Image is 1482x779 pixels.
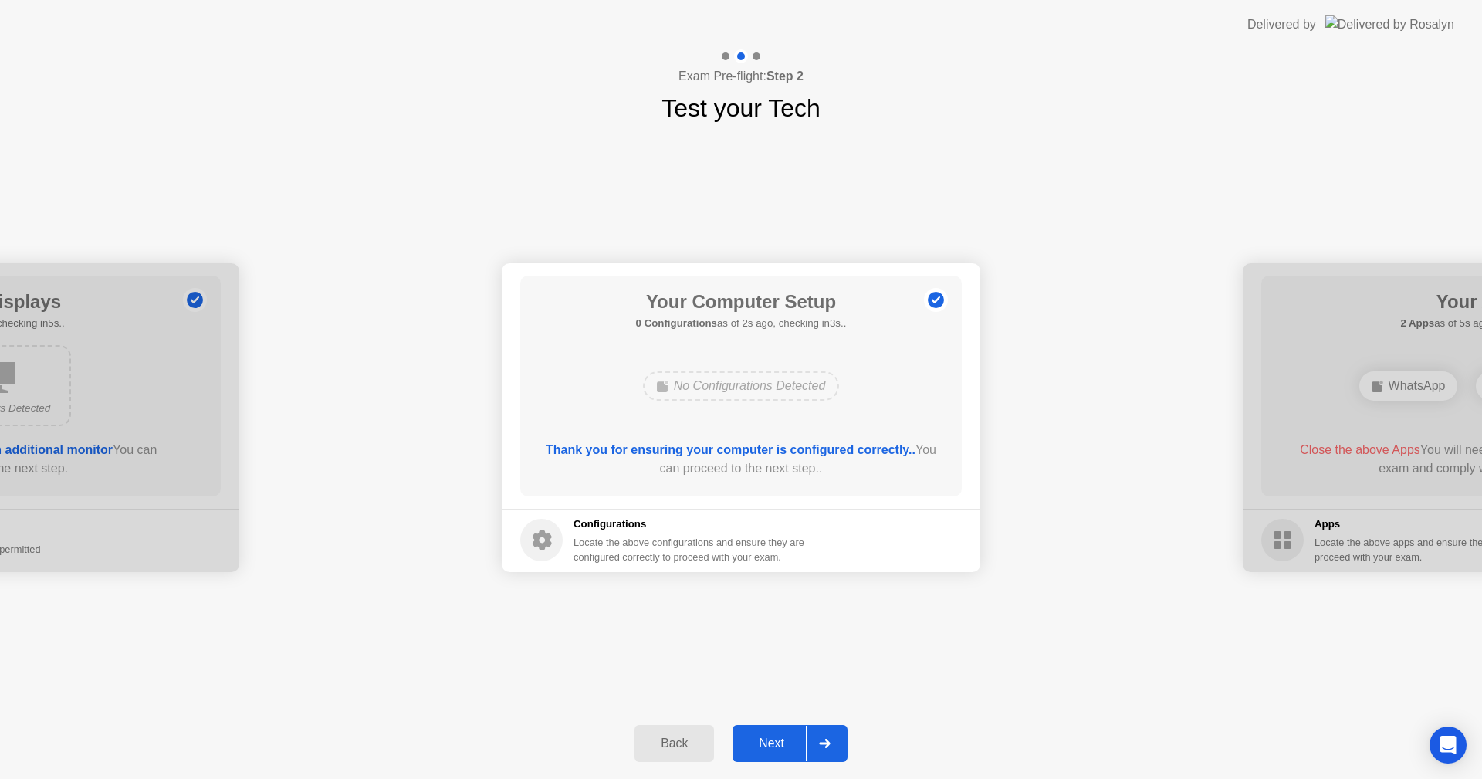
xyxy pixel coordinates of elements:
h4: Exam Pre-flight: [678,67,804,86]
div: Open Intercom Messenger [1430,727,1467,764]
button: Next [733,725,848,762]
h5: Configurations [574,517,807,532]
h1: Your Computer Setup [636,288,847,316]
b: Thank you for ensuring your computer is configured correctly.. [546,443,915,456]
div: Back [639,737,709,750]
h1: Test your Tech [661,90,821,127]
button: Back [634,725,714,762]
div: Next [737,737,806,750]
div: No Configurations Detected [643,371,840,401]
div: Delivered by [1247,15,1316,34]
img: Delivered by Rosalyn [1325,15,1454,33]
div: You can proceed to the next step.. [543,441,940,478]
b: Step 2 [766,69,804,83]
div: Locate the above configurations and ensure they are configured correctly to proceed with your exam. [574,535,807,564]
b: 0 Configurations [636,317,717,329]
h5: as of 2s ago, checking in3s.. [636,316,847,331]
